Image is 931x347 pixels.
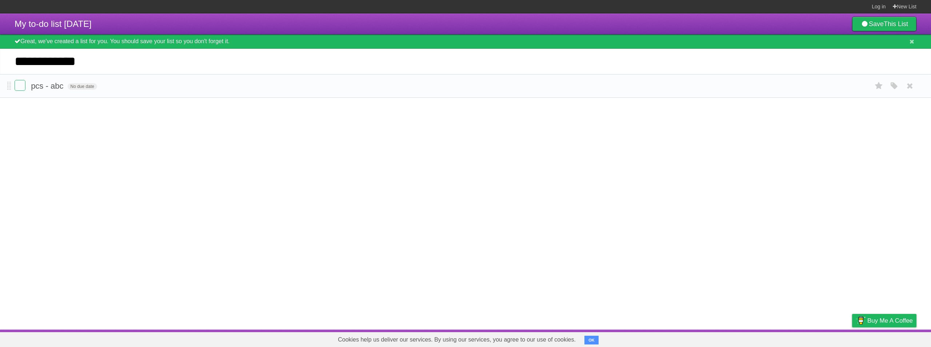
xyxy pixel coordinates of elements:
[884,20,908,28] b: This List
[843,331,862,345] a: Privacy
[15,19,92,29] span: My to-do list [DATE]
[15,80,25,91] label: Done
[68,83,97,90] span: No due date
[755,331,771,345] a: About
[852,314,916,327] a: Buy me a coffee
[31,81,65,90] span: pcs - abc
[871,331,916,345] a: Suggest a feature
[852,17,916,31] a: SaveThis List
[872,80,886,92] label: Star task
[818,331,834,345] a: Terms
[856,314,866,327] img: Buy me a coffee
[331,332,583,347] span: Cookies help us deliver our services. By using our services, you agree to our use of cookies.
[779,331,809,345] a: Developers
[867,314,913,327] span: Buy me a coffee
[584,336,599,344] button: OK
